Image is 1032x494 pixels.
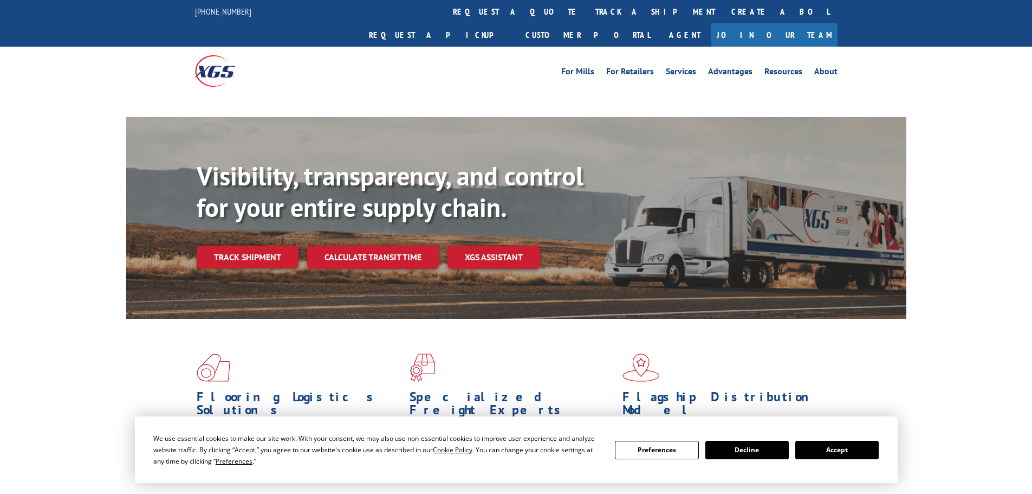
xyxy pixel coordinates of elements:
[197,159,583,224] b: Visibility, transparency, and control for your entire supply chain.
[197,246,298,268] a: Track shipment
[447,246,540,269] a: XGS ASSISTANT
[705,441,789,459] button: Decline
[135,416,898,483] div: Cookie Consent Prompt
[764,67,802,79] a: Resources
[606,67,654,79] a: For Retailers
[307,246,439,269] a: Calculate transit time
[433,445,472,454] span: Cookie Policy
[410,354,435,382] img: xgs-icon-focused-on-flooring-red
[615,441,698,459] button: Preferences
[795,441,879,459] button: Accept
[814,67,838,79] a: About
[517,23,658,47] a: Customer Portal
[708,67,752,79] a: Advantages
[197,354,230,382] img: xgs-icon-total-supply-chain-intelligence-red
[153,433,602,467] div: We use essential cookies to make our site work. With your consent, we may also use non-essential ...
[711,23,838,47] a: Join Our Team
[216,457,252,466] span: Preferences
[666,67,696,79] a: Services
[195,6,251,17] a: [PHONE_NUMBER]
[622,390,827,422] h1: Flagship Distribution Model
[197,390,401,422] h1: Flooring Logistics Solutions
[561,67,594,79] a: For Mills
[658,23,711,47] a: Agent
[622,354,660,382] img: xgs-icon-flagship-distribution-model-red
[410,390,614,422] h1: Specialized Freight Experts
[361,23,517,47] a: Request a pickup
